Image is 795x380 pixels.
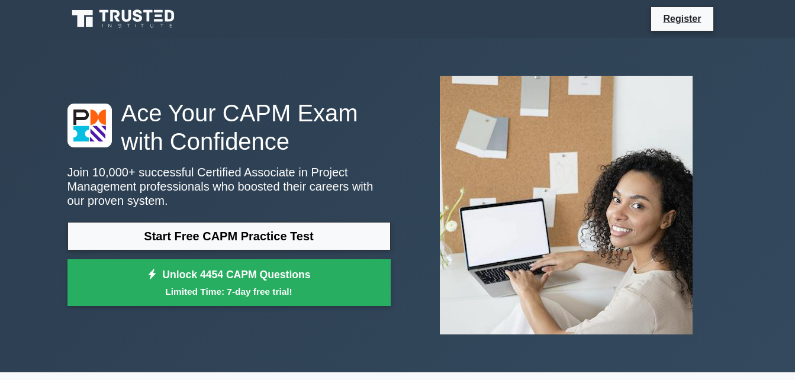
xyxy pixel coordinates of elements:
[67,222,391,250] a: Start Free CAPM Practice Test
[82,285,376,298] small: Limited Time: 7-day free trial!
[656,11,708,26] a: Register
[67,165,391,208] p: Join 10,000+ successful Certified Associate in Project Management professionals who boosted their...
[67,99,391,156] h1: Ace Your CAPM Exam with Confidence
[67,259,391,307] a: Unlock 4454 CAPM QuestionsLimited Time: 7-day free trial!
